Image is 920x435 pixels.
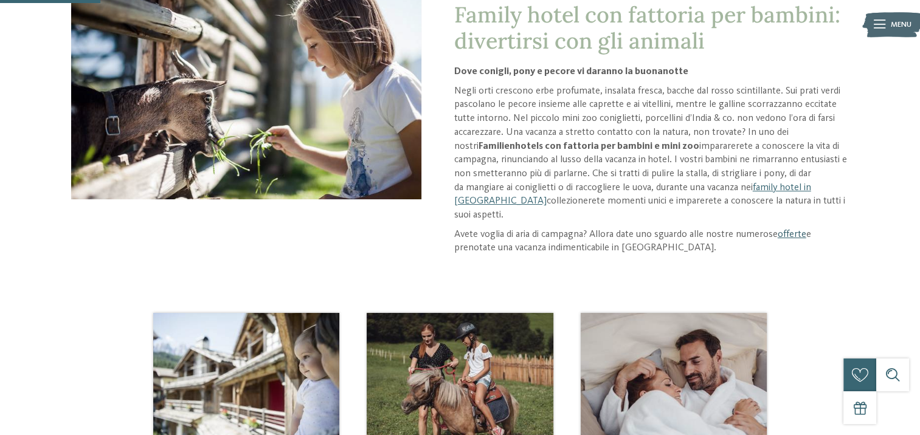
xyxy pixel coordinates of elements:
a: offerte [778,230,806,239]
strong: Familienhotels con fattoria per bambini e mini zoo [479,142,699,151]
strong: Dove conigli, pony e pecore vi daranno la buonanotte [454,67,688,77]
p: Negli orti crescono erbe profumate, insalata fresca, bacche dal rosso scintillante. Sui prati ver... [454,84,849,222]
p: Avete voglia di aria di campagna? Allora date uno sguardo alle nostre numerose e prenotate una va... [454,228,849,255]
span: Family hotel con fattoria per bambini: divertirsi con gli animali [454,1,840,55]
